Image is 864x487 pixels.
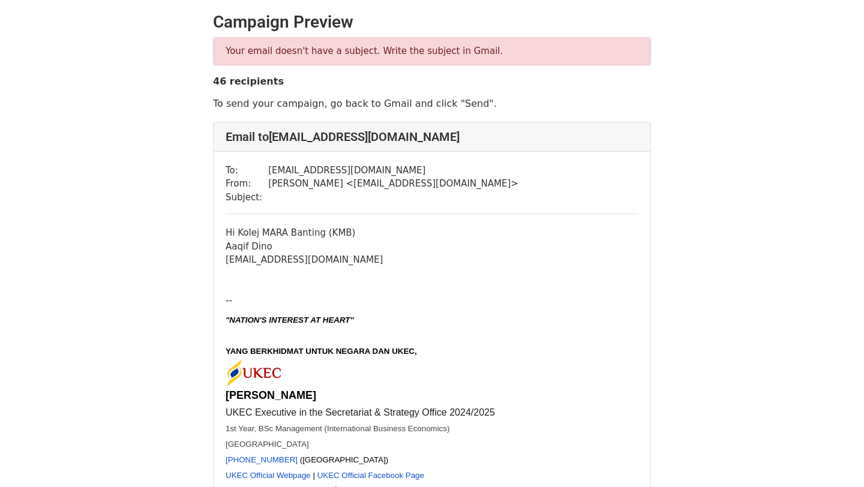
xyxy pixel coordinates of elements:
[226,389,316,401] b: [PERSON_NAME]
[226,455,298,464] a: [PHONE_NUMBER]
[226,295,232,306] span: --
[226,407,495,417] span: UKEC Executive in the Secretariat & Strategy Office 2024/2025
[226,226,638,240] div: Hi Kolej MARA Banting (KMB)
[317,470,424,480] a: UKEC Official Facebook Page
[226,440,309,449] span: [GEOGRAPHIC_DATA]
[226,45,638,58] p: Your email doesn't have a subject. Write the subject in Gmail.
[226,130,638,144] h4: Email to [EMAIL_ADDRESS][DOMAIN_NAME]
[226,164,268,178] td: To:
[226,315,354,324] font: "NATION'S INTEREST AT HEART"
[226,470,311,480] a: UKEC Official Webpage
[226,177,268,191] td: From:
[213,12,651,32] h2: Campaign Preview
[226,424,449,433] span: 1st Year, BSc Management (International Business Economics)
[268,164,518,178] td: [EMAIL_ADDRESS][DOMAIN_NAME]
[226,359,283,387] img: uclfQBh9qf_nerhH8E2lFa99_p9F9Bqi5TZNp_a40U4wxC5VDxxz61TkrMRgNvIboWC6FNI0xxyc3Dfr83e8qS9U-1A8ffc2d...
[213,76,284,87] strong: 46 recipients
[226,191,268,205] td: Subject:
[313,471,314,480] span: |
[213,97,651,110] p: To send your campaign, go back to Gmail and click "Send".
[317,471,424,480] span: UKEC Official Facebook Page
[268,177,518,191] td: [PERSON_NAME] < [EMAIL_ADDRESS][DOMAIN_NAME] >
[226,471,311,480] span: UKEC Official Webpage
[226,240,638,254] div: Aaqif Dino
[226,455,388,464] span: ([GEOGRAPHIC_DATA])
[226,253,638,267] div: [EMAIL_ADDRESS][DOMAIN_NAME]
[226,347,417,356] span: YANG BERKHIDMAT UNTUK NEGARA DAN UKEC,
